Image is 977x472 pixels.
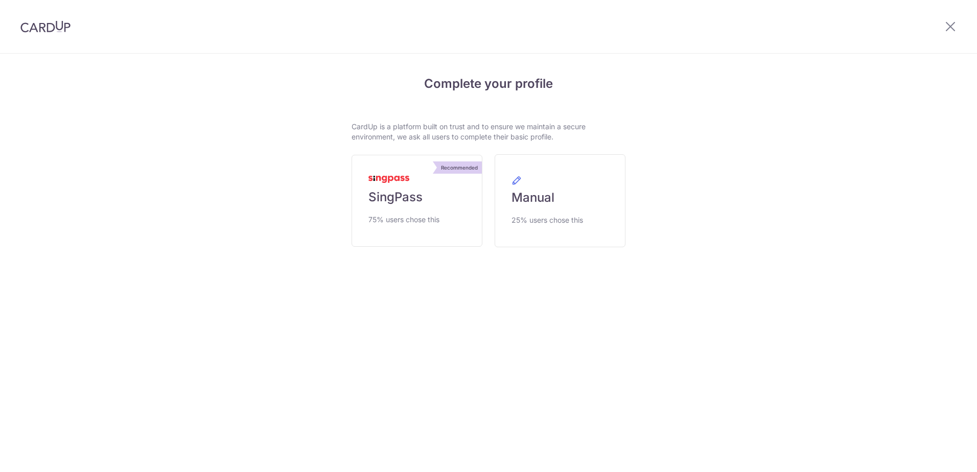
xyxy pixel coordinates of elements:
span: SingPass [368,189,423,205]
img: CardUp [20,20,71,33]
a: Manual 25% users chose this [495,154,625,247]
span: Manual [511,190,554,206]
span: 75% users chose this [368,214,439,226]
div: Recommended [437,161,482,174]
span: 25% users chose this [511,214,583,226]
img: MyInfoLogo [368,176,409,183]
a: Recommended SingPass 75% users chose this [352,155,482,247]
h4: Complete your profile [352,75,625,93]
p: CardUp is a platform built on trust and to ensure we maintain a secure environment, we ask all us... [352,122,625,142]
